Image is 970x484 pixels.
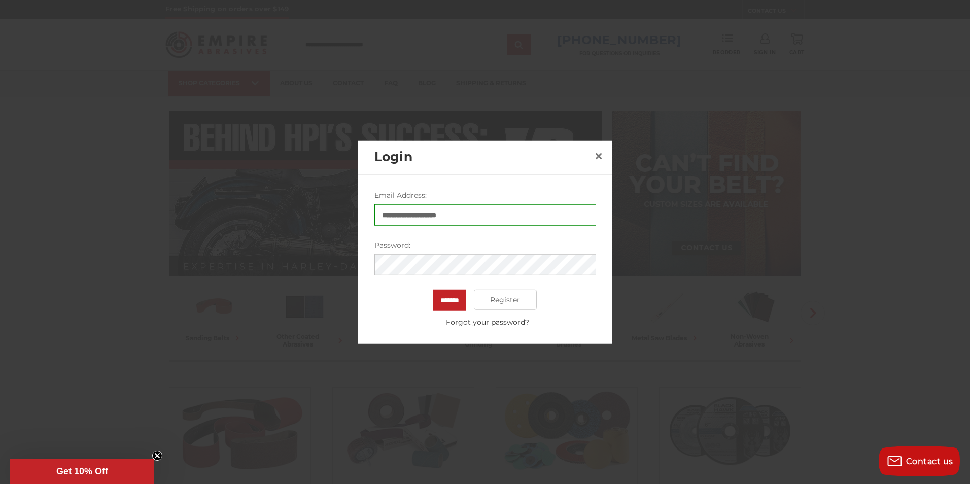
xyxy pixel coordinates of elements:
span: × [594,146,603,165]
a: Register [474,290,537,310]
label: Email Address: [374,190,596,201]
a: Close [591,148,607,164]
h2: Login [374,148,591,167]
span: Contact us [906,457,953,466]
a: Forgot your password? [379,317,596,328]
span: Get 10% Off [56,466,108,476]
button: Close teaser [152,451,162,461]
button: Contact us [879,446,960,476]
label: Password: [374,240,596,251]
div: Get 10% OffClose teaser [10,459,154,484]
